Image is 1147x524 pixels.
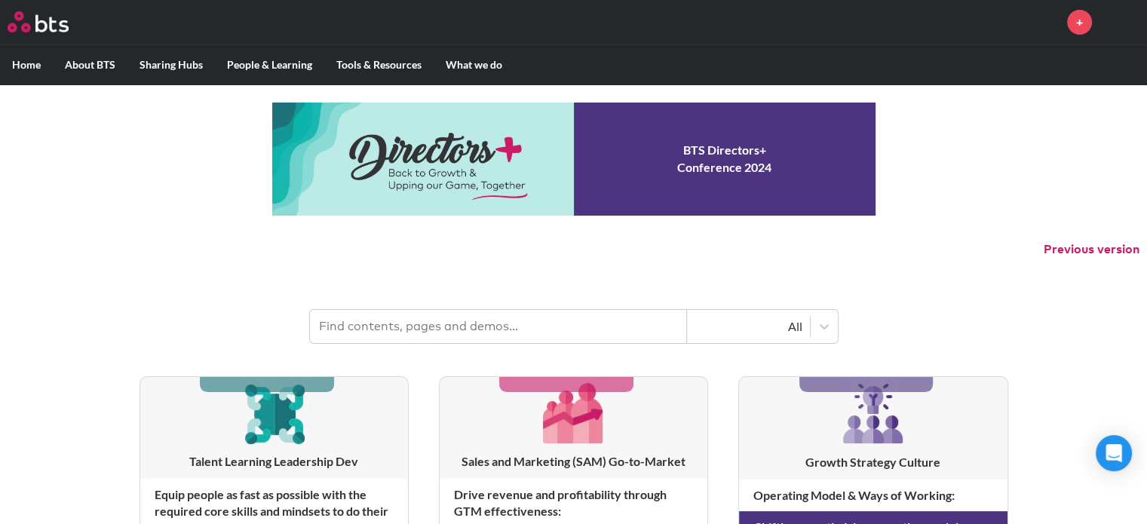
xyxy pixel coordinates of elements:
img: [object Object] [538,377,609,449]
button: Previous version [1044,241,1139,258]
label: Sharing Hubs [127,45,215,84]
label: What we do [434,45,514,84]
label: Tools & Resources [324,45,434,84]
img: Boonchai Pongrungsap [1103,4,1139,40]
a: Go home [8,11,97,32]
a: + [1067,10,1092,35]
img: [object Object] [837,377,909,449]
div: Open Intercom Messenger [1096,435,1132,471]
input: Find contents, pages and demos... [310,310,687,343]
h3: Growth Strategy Culture [739,454,1007,470]
h3: Sales and Marketing (SAM) Go-to-Market [440,453,707,470]
label: People & Learning [215,45,324,84]
img: BTS Logo [8,11,69,32]
a: Profile [1103,4,1139,40]
h4: Operating Model & Ways of Working : [739,480,1007,511]
h3: Talent Learning Leadership Dev [140,453,408,470]
img: [object Object] [238,377,310,449]
a: Conference 2024 [272,103,876,216]
label: About BTS [53,45,127,84]
div: All [695,318,802,335]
